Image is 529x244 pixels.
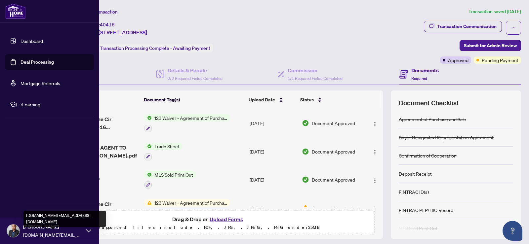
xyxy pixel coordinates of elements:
span: Drag & Drop orUpload FormsSupported files include .PDF, .JPG, .JPEG, .PNG under25MB [43,211,375,235]
span: ellipsis [511,25,516,30]
span: TRADE SHEET - AGENT TO REVIEW - [PERSON_NAME].pdf [60,144,139,159]
td: [DATE] [247,166,299,194]
span: Required [411,76,427,81]
img: Document Status [302,120,309,127]
span: Pending Payment [482,56,518,64]
div: [DOMAIN_NAME][EMAIL_ADDRESS][DOMAIN_NAME] [23,211,106,227]
img: Status Icon [144,171,152,178]
img: Status Icon [144,143,152,150]
span: 40416 [100,22,115,28]
button: Status IconTrade Sheet [144,143,182,160]
article: Transaction saved [DATE] [468,8,521,16]
span: Submit for Admin Review [464,40,517,51]
img: Profile Icon [7,225,20,237]
span: 2330 Bridletowne Cir 1112_2025-07-02 15_52_34.pdf [60,200,139,216]
a: Mortgage Referrals [20,80,60,86]
span: Document Checklist [399,98,459,108]
img: Status Icon [144,114,152,122]
button: Submit for Admin Review [460,40,521,51]
span: [DATE][STREET_ADDRESS] [82,28,147,36]
span: 2330 Bridletowne Cir 1112_2025-07-16 17_51_31.pdf [60,115,139,131]
a: Deal Processing [20,59,54,65]
span: Upload Date [249,96,275,103]
span: Transaction Processing Complete - Awaiting Payment [100,45,210,51]
div: Confirmation of Cooperation [399,152,457,159]
button: Logo [370,174,380,185]
img: Document Status [302,176,309,183]
h4: Commission [288,66,343,74]
button: Logo [370,118,380,128]
p: Supported files include .PDF, .JPG, .JPEG, .PNG under 25 MB [47,224,371,231]
span: 1/1 Required Fields Completed [288,76,343,81]
div: Buyer Designated Representation Agreement [399,134,494,141]
button: Status Icon123 Waiver - Agreement of Purchase and Sale [144,199,230,217]
span: Document Approved [312,176,355,183]
td: [DATE] [247,109,299,137]
h4: Details & People [168,66,223,74]
td: [DATE] [247,137,299,166]
button: Transaction Communication [424,21,502,32]
img: Logo [372,178,378,183]
td: [DATE] [247,194,299,222]
img: Logo [372,122,378,127]
span: Document Needs Work [312,204,360,212]
div: FINTRAC ID(s) [399,188,429,195]
span: Trade Sheet [152,143,182,150]
span: [PERSON_NAME] [23,223,83,230]
img: Logo [372,150,378,155]
img: logo [5,3,26,19]
th: Status [298,90,362,109]
th: Document Tag(s) [141,90,246,109]
th: Upload Date [246,90,298,109]
span: [DOMAIN_NAME][EMAIL_ADDRESS][DOMAIN_NAME] [23,231,83,238]
span: Status [300,96,314,103]
img: Document Status [302,204,309,212]
div: Deposit Receipt [399,170,432,177]
span: 123 Waiver - Agreement of Purchase and Sale [152,199,230,206]
span: Drag & Drop or [172,215,245,224]
a: Dashboard [20,38,43,44]
button: Status IconMLS Sold Print Out [144,171,196,189]
button: Logo [370,203,380,213]
h4: Documents [411,66,439,74]
span: Approved [448,56,468,64]
img: Logo [372,206,378,211]
span: 123 Waiver - Agreement of Purchase and Sale [152,114,230,122]
button: Status Icon123 Waiver - Agreement of Purchase and Sale [144,114,230,132]
button: Logo [370,146,380,157]
div: FINTRAC PEP/HIO Record [399,206,453,214]
span: View Transaction [82,9,118,15]
span: Document Approved [312,148,355,155]
img: Document Status [302,148,309,155]
button: Open asap [503,221,522,241]
span: 2/2 Required Fields Completed [168,76,223,81]
span: MLS Sold Print Out [152,171,196,178]
span: rLearning [20,101,89,108]
span: Document Approved [312,120,355,127]
div: Status: [82,44,213,52]
div: Agreement of Purchase and Sale [399,116,466,123]
img: Status Icon [144,199,152,206]
button: Upload Forms [208,215,245,224]
div: Transaction Communication [437,21,497,32]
